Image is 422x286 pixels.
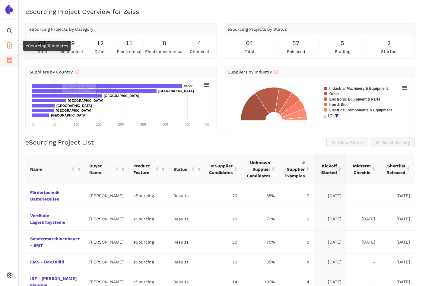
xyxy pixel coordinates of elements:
span: Product Feature [133,163,154,176]
text: 400 [204,123,209,126]
text: Electronic Equipment & Parts [329,97,380,101]
span: # Supplier Candidates [209,163,233,176]
text: 0 [33,123,34,126]
text: [GEOGRAPHIC_DATA] [51,113,87,117]
td: [PERSON_NAME] [84,184,129,207]
td: Results [169,184,204,207]
span: setting [7,270,13,282]
td: 20 [205,231,242,254]
span: 2 [387,39,391,48]
td: eSourcing [129,254,169,270]
text: Other [184,84,193,88]
text: 250 [140,123,146,126]
text: [GEOGRAPHIC_DATA] [68,99,103,102]
td: 75% [242,231,280,254]
text: Iron & Steel [329,103,350,107]
text: [GEOGRAPHIC_DATA] [56,109,91,112]
td: Results [169,207,204,231]
td: 20 [205,207,242,231]
span: electromechanical [145,48,184,55]
td: [DATE] [314,231,347,254]
td: 0 [280,207,314,231]
span: released [287,48,305,55]
td: 85% [242,184,280,207]
span: 5 [341,39,344,48]
td: [DATE] [380,254,415,270]
text: Industrial Machinery & Equipment [329,86,388,91]
span: info-circle [274,70,278,74]
th: this column's title is Unknown Supplier Candidates,this column is sortable [242,154,280,184]
span: Buyer Name [89,163,114,176]
text: 150 [96,123,101,126]
td: eSourcing [129,207,169,231]
td: - [346,184,380,207]
th: this column's title is Midterm Checkin,this column is sortable [346,154,380,184]
td: [PERSON_NAME] [84,231,129,254]
td: [DATE] [346,231,380,254]
span: eSourcing Projects by Category [29,27,93,32]
h2: eSourcing Project Overview for Zeiss [25,7,415,16]
span: file-add [7,40,13,52]
td: 2 [280,184,314,207]
td: 20 [205,184,242,207]
span: 57 [292,39,300,48]
td: - [346,254,380,270]
td: [DATE] [314,254,347,270]
span: Kickoff Started [319,163,337,176]
span: info-circle [75,70,79,74]
td: [DATE] [380,207,415,231]
span: Name [30,166,70,173]
span: Shortlist Released [385,163,405,176]
td: Results [169,254,204,270]
button: closeClear Filters [326,138,368,147]
span: total [37,48,47,55]
img: Logo [4,5,14,14]
span: filter [121,167,125,171]
span: Status [173,166,190,173]
th: this column's title is # Supplier Examples,this column is sortable [280,154,314,184]
span: filter [160,161,166,177]
td: 70% [242,207,280,231]
span: # Supplier Examples [285,159,305,179]
text: [GEOGRAPHIC_DATA] [104,94,139,98]
td: eSourcing [129,184,169,207]
span: 29 [68,39,75,48]
text: 200 [118,123,124,126]
span: 12 [97,39,104,48]
span: filter [76,165,82,174]
span: 4 [198,39,201,48]
td: 20 [205,254,242,270]
text: [GEOGRAPHIC_DATA] [56,104,92,107]
td: [DATE] [346,207,380,231]
span: total [245,48,254,55]
text: Other [329,92,339,96]
h2: eSourcing Project List [25,138,94,147]
td: 8 [280,254,314,270]
button: closeReset Sorting [371,138,415,147]
span: filter [161,167,165,171]
td: eSourcing [129,231,169,254]
th: this column's title is Name,this column is sortable [25,154,84,184]
span: filter [77,167,81,171]
span: search [7,26,13,38]
text: Electrical Components & Equipment [329,108,392,112]
td: 0 [280,231,314,254]
td: [DATE] [380,184,415,207]
span: Suppliers by Industry [228,70,278,74]
text: 300 [163,123,168,126]
th: this column's title is Status,this column is sortable [169,154,204,184]
span: Midterm Checkin [351,163,371,176]
span: filter [120,161,126,177]
span: started [381,48,397,55]
text: 350 [185,123,190,126]
span: container [7,55,13,67]
td: [DATE] [314,207,347,231]
span: eSourcing Projects by Status [228,27,287,32]
td: [DATE] [380,231,415,254]
td: 85% [242,254,280,270]
text: 1/2 [328,114,333,118]
text: 50 [52,123,56,126]
span: bidding [335,48,350,55]
span: 8 [163,39,166,48]
th: this column's title is Shortlist Released,this column is sortable [380,154,415,184]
